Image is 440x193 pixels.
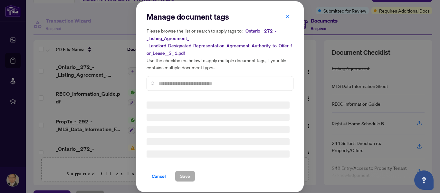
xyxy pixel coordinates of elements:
span: Cancel [152,171,166,181]
h5: Please browse the list or search to apply tags to: Use the checkboxes below to apply multiple doc... [147,27,293,71]
span: _Ontario__272_-_Listing_Agreement_-_Landlord_Designated_Representation_Agreement_Authority_to_Off... [147,28,292,56]
button: Open asap [414,170,434,190]
button: Save [175,171,195,182]
h2: Manage document tags [147,12,293,22]
span: close [285,14,290,18]
button: Cancel [147,171,171,182]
